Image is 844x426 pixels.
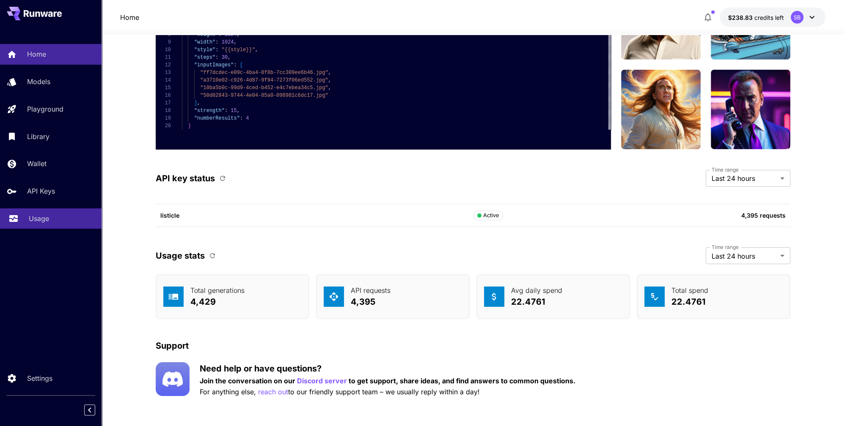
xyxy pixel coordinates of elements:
[215,47,218,53] span: :
[215,39,218,45] span: :
[239,115,242,121] span: :
[351,285,390,295] p: API requests
[328,70,331,76] span: ,
[194,108,224,114] span: "strength"
[188,123,191,129] span: }
[598,211,785,220] p: 4,395 requests
[197,100,200,106] span: ,
[156,92,171,99] div: 16
[156,249,205,262] p: Usage stats
[200,77,328,83] span: "a3710e02-c926-4d87-9f94-7273f06ed552.jpg"
[160,211,473,220] p: listicle
[215,55,218,60] span: :
[221,55,227,60] span: 30
[712,173,777,183] span: Last 24 hours
[194,32,218,38] span: "height"
[236,32,239,38] span: ,
[720,8,825,27] button: $238.83214SB
[200,362,575,375] p: Need help or have questions?
[221,39,234,45] span: 1024
[711,70,790,149] img: closeup man rwre on the phone, wearing a suit
[328,77,331,83] span: ,
[231,108,236,114] span: 15
[156,99,171,107] div: 17
[156,172,215,185] p: API key status
[190,285,245,295] p: Total generations
[221,47,255,53] span: "{{style}}"
[511,295,562,308] p: 22.4761
[671,285,708,295] p: Total spend
[194,115,239,121] span: "numberResults"
[190,295,245,308] p: 4,429
[156,339,189,352] p: Support
[224,108,227,114] span: :
[194,47,215,53] span: "style"
[712,243,739,251] label: Time range
[328,85,331,91] span: ,
[27,104,63,114] p: Playground
[156,38,171,46] div: 9
[236,108,239,114] span: ,
[228,55,231,60] span: ,
[84,404,95,415] button: Collapse sidebar
[91,402,102,418] div: Collapse sidebar
[671,295,708,308] p: 22.4761
[234,62,236,68] span: :
[194,100,197,106] span: ]
[351,295,390,308] p: 4,395
[258,387,288,397] button: reach out
[156,76,171,84] div: 14
[29,213,49,224] p: Usage
[297,376,347,386] button: Discord server
[27,186,55,196] p: API Keys
[156,107,171,115] div: 18
[27,131,49,142] p: Library
[200,376,575,386] p: Join the conversation on our to get support, share ideas, and find answers to common questions.
[234,39,236,45] span: ,
[712,251,777,261] span: Last 24 hours
[156,122,171,130] div: 20
[621,70,701,149] img: man rwre long hair, enjoying sun and wind` - Style: `Fantasy art
[511,285,562,295] p: Avg daily spend
[200,70,328,76] span: "ff7dcdec-e09c-4ba4-8f8b-7cc309ee6b46.jpg"
[246,115,249,121] span: 4
[156,54,171,61] div: 11
[156,84,171,92] div: 15
[27,158,47,169] p: Wallet
[120,12,139,22] a: Home
[477,211,500,220] div: Active
[239,62,242,68] span: [
[218,32,221,38] span: :
[156,115,171,122] div: 19
[200,93,328,98] span: "50d02843-9744-4e04-85a0-098981c6dc17.jpg"
[120,12,139,22] nav: breadcrumb
[712,166,739,173] label: Time range
[728,14,754,21] span: $238.83
[194,55,215,60] span: "steps"
[754,14,784,21] span: credits left
[255,47,258,53] span: ,
[194,39,215,45] span: "width"
[156,31,171,38] div: 8
[27,76,50,87] p: Models
[224,32,236,38] span: 1024
[156,69,171,76] div: 13
[200,387,575,397] p: For anything else, to our friendly support team – we usually reply within a day!
[728,13,784,22] div: $238.83214
[156,46,171,54] div: 10
[27,49,46,59] p: Home
[791,11,803,24] div: SB
[27,373,52,383] p: Settings
[200,85,328,91] span: "10ba5b0c-99d9-4ced-b452-e4c7ebea34c5.jpg"
[156,61,171,69] div: 12
[194,62,234,68] span: "inputImages"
